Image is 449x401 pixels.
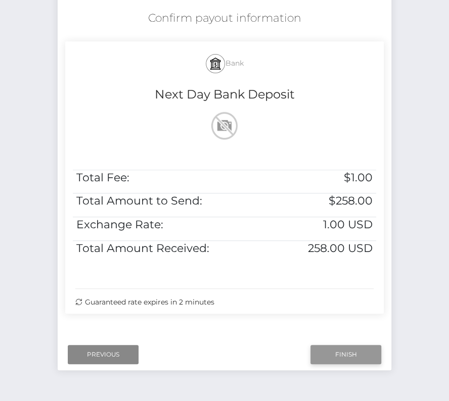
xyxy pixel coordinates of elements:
[277,170,373,186] h5: $1.00
[76,170,270,186] h5: Total Fee:
[277,217,373,233] h5: 1.00 USD
[208,110,241,142] img: wMhJQYtZFAryAAAAABJRU5ErkJggg==
[209,58,221,70] img: bank.svg
[76,193,270,209] h5: Total Amount to Send:
[73,49,376,78] h5: Bank
[277,241,373,257] h5: 258.00 USD
[277,193,373,209] h5: $258.00
[76,217,270,233] h5: Exchange Rate:
[73,86,376,104] h4: Next Day Bank Deposit
[68,345,139,364] input: Previous
[76,241,270,257] h5: Total Amount Received:
[310,345,381,364] input: Finish
[65,11,384,26] h5: Confirm payout information
[75,297,374,308] div: Guaranteed rate expires in 2 minutes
